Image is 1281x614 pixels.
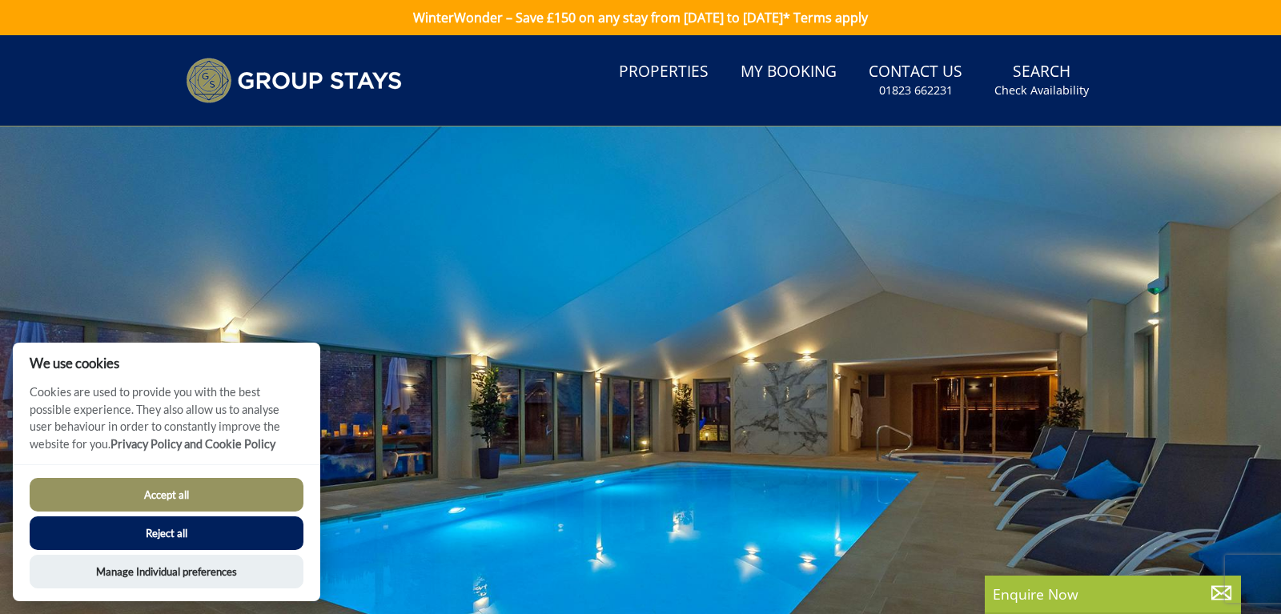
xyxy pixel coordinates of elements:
[13,383,320,464] p: Cookies are used to provide you with the best possible experience. They also allow us to analyse ...
[612,54,715,90] a: Properties
[879,82,953,98] small: 01823 662231
[30,478,303,512] button: Accept all
[993,584,1233,604] p: Enquire Now
[30,555,303,588] button: Manage Individual preferences
[994,82,1089,98] small: Check Availability
[862,54,969,106] a: Contact Us01823 662231
[110,437,275,451] a: Privacy Policy and Cookie Policy
[734,54,843,90] a: My Booking
[13,355,320,371] h2: We use cookies
[186,58,402,103] img: Group Stays
[988,54,1095,106] a: SearchCheck Availability
[30,516,303,550] button: Reject all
